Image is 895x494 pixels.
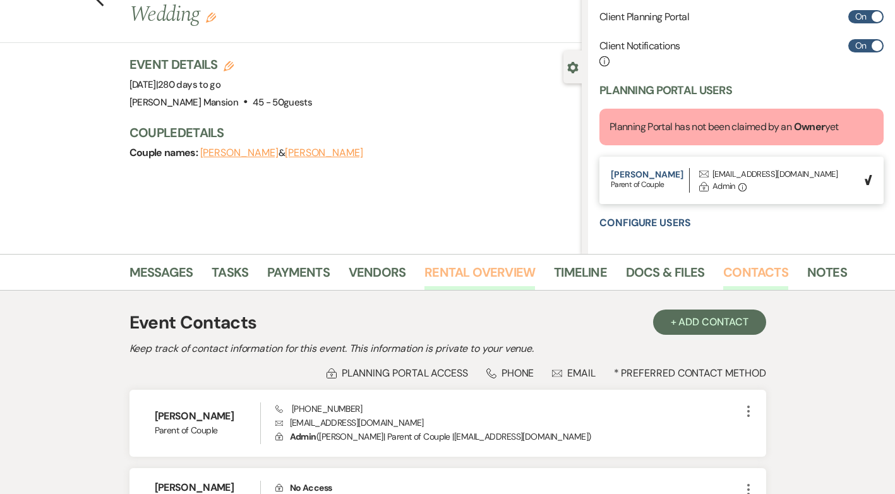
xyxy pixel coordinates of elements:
button: [PERSON_NAME] [611,170,689,179]
span: Admin [290,431,316,442]
span: [PERSON_NAME] Mansion [129,96,239,109]
h3: Planning Portal Users [599,83,732,99]
h3: Couple Details [129,124,570,142]
span: 280 days to go [158,78,220,91]
button: Configure Users [599,218,691,228]
a: Messages [129,262,193,290]
span: Couple names: [129,146,200,159]
span: No Access [290,482,332,493]
button: Close lead details [567,61,579,73]
p: ( [PERSON_NAME] | Parent of Couple | [EMAIL_ADDRESS][DOMAIN_NAME] ) [275,430,741,443]
button: Edit [206,11,216,23]
a: Notes [807,262,847,290]
span: | [156,78,220,91]
a: Docs & Files [626,262,704,290]
button: + Add Contact [653,310,766,335]
strong: Owner [794,120,826,133]
p: Parent of Couple [611,179,689,191]
div: Email [552,366,596,380]
div: [EMAIL_ADDRESS][DOMAIN_NAME] [712,168,838,181]
a: Rental Overview [424,262,535,290]
span: [DATE] [129,78,221,91]
div: Planning Portal Access [327,366,468,380]
a: Timeline [554,262,607,290]
div: Admin [712,180,735,193]
span: On [855,38,867,54]
button: [PERSON_NAME] [200,148,279,158]
p: Planning Portal has not been claimed by an yet [610,119,838,135]
p: [EMAIL_ADDRESS][DOMAIN_NAME] [275,416,741,430]
span: [PHONE_NUMBER] [275,403,362,414]
h6: Client Notifications [599,39,680,68]
button: [PERSON_NAME] [285,148,363,158]
span: 45 - 50 guests [253,96,312,109]
span: & [200,147,363,159]
h6: Client Planning Portal [599,10,689,24]
span: Parent of Couple [155,424,260,437]
div: Phone [486,366,534,380]
span: On [855,9,867,25]
div: * Preferred Contact Method [129,366,766,380]
a: Vendors [349,262,405,290]
h6: [PERSON_NAME] [155,409,260,423]
a: Payments [267,262,330,290]
a: Contacts [723,262,788,290]
h2: Keep track of contact information for this event. This information is private to your venue. [129,341,766,356]
h1: Event Contacts [129,310,257,336]
a: Tasks [212,262,248,290]
h3: Event Details [129,56,313,73]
